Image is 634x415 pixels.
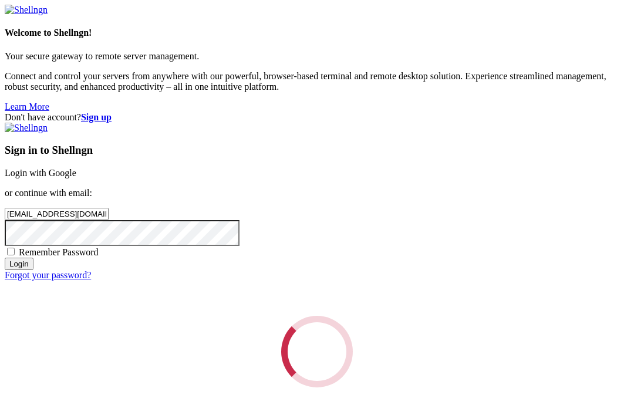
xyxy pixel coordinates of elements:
[81,112,112,122] a: Sign up
[5,123,48,133] img: Shellngn
[19,247,99,257] span: Remember Password
[5,112,629,123] div: Don't have account?
[5,258,33,270] input: Login
[5,5,48,15] img: Shellngn
[5,71,629,92] p: Connect and control your servers from anywhere with our powerful, browser-based terminal and remo...
[5,28,629,38] h4: Welcome to Shellngn!
[5,102,49,112] a: Learn More
[7,248,15,255] input: Remember Password
[5,168,76,178] a: Login with Google
[5,188,629,198] p: or continue with email:
[281,316,353,387] div: Loading...
[5,208,109,220] input: Email address
[5,270,91,280] a: Forgot your password?
[5,144,629,157] h3: Sign in to Shellngn
[5,51,629,62] p: Your secure gateway to remote server management.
